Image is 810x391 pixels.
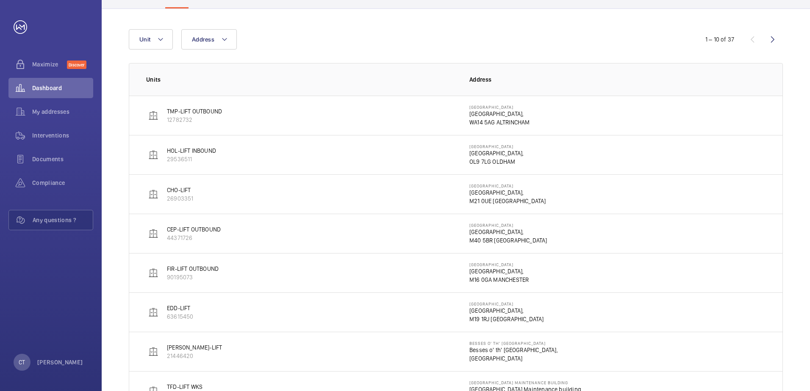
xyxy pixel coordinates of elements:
[148,229,158,239] img: elevator.svg
[167,264,219,273] p: FIR-LIFT OUTBOUND
[32,107,93,116] span: My addresses
[469,157,524,166] p: OL9 7LG OLDHAM
[146,75,456,84] p: Units
[129,29,173,50] button: Unit
[139,36,150,43] span: Unit
[469,301,544,306] p: [GEOGRAPHIC_DATA]
[37,358,83,366] p: [PERSON_NAME]
[32,179,93,187] span: Compliance
[469,228,547,236] p: [GEOGRAPHIC_DATA],
[19,358,25,366] p: CT
[167,155,216,163] p: 29536511
[148,307,158,317] img: elevator.svg
[469,144,524,149] p: [GEOGRAPHIC_DATA]
[32,131,93,140] span: Interventions
[469,315,544,323] p: M19 1RJ [GEOGRAPHIC_DATA]
[192,36,214,43] span: Address
[167,273,219,281] p: 90195073
[33,216,93,224] span: Any questions ?
[469,118,530,127] p: WA14 5AG ALTRINCHAM
[469,223,547,228] p: [GEOGRAPHIC_DATA]
[469,149,524,157] p: [GEOGRAPHIC_DATA],
[167,186,193,194] p: CHO-LIFT
[167,225,221,234] p: CEP-LIFT OUTBOUND
[167,234,221,242] p: 44371726
[469,188,546,197] p: [GEOGRAPHIC_DATA],
[167,352,222,360] p: 21446420
[167,116,222,124] p: 12782732
[469,262,529,267] p: [GEOGRAPHIC_DATA]
[167,304,193,312] p: EDD-LIFT
[469,346,558,354] p: Besses o' th' [GEOGRAPHIC_DATA],
[469,354,558,363] p: [GEOGRAPHIC_DATA]
[167,383,202,391] p: TFD-LIFT WKS
[469,267,529,275] p: [GEOGRAPHIC_DATA],
[32,84,93,92] span: Dashboard
[469,380,583,385] p: [GEOGRAPHIC_DATA] Maintenance building
[167,194,193,203] p: 26903351
[469,306,544,315] p: [GEOGRAPHIC_DATA],
[167,343,222,352] p: [PERSON_NAME]-LIFT
[469,341,558,346] p: Besses o' th' [GEOGRAPHIC_DATA]
[469,110,530,118] p: [GEOGRAPHIC_DATA],
[705,35,734,44] div: 1 – 10 of 37
[148,347,158,357] img: elevator.svg
[469,183,546,188] p: [GEOGRAPHIC_DATA]
[469,197,546,205] p: M21 0UE [GEOGRAPHIC_DATA]
[469,236,547,245] p: M40 5BR [GEOGRAPHIC_DATA]
[67,61,86,69] span: Discover
[148,189,158,199] img: elevator.svg
[469,275,529,284] p: M16 0GA MANCHESTER
[469,75,766,84] p: Address
[167,146,216,155] p: HOL-LIFT INBOUND
[469,105,530,110] p: [GEOGRAPHIC_DATA]
[167,107,222,116] p: TMP-LIFT OUTBOUND
[167,312,193,321] p: 63615450
[148,150,158,160] img: elevator.svg
[32,60,67,69] span: Maximize
[32,155,93,163] span: Documents
[148,268,158,278] img: elevator.svg
[181,29,237,50] button: Address
[148,110,158,121] img: elevator.svg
